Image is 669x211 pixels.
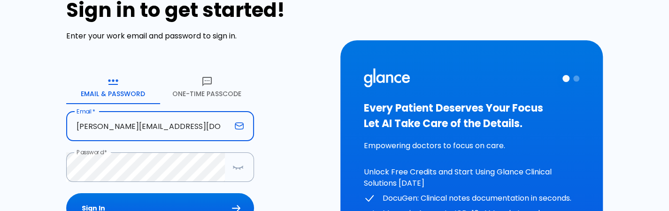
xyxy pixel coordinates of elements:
[364,100,580,131] h3: Every Patient Deserves Your Focus Let AI Take Care of the Details.
[160,70,254,104] button: One-Time Passcode
[77,148,107,156] label: Password
[364,193,580,204] p: DocuGen: Clinical notes documentation in seconds.
[66,30,329,42] p: Enter your work email and password to sign in.
[66,112,231,141] input: dr.ahmed@clinic.com
[77,107,95,115] label: Email
[66,70,160,104] button: Email & Password
[364,140,580,151] p: Empowering doctors to focus on care.
[364,166,580,189] p: Unlock Free Credits and Start Using Glance Clinical Solutions [DATE]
